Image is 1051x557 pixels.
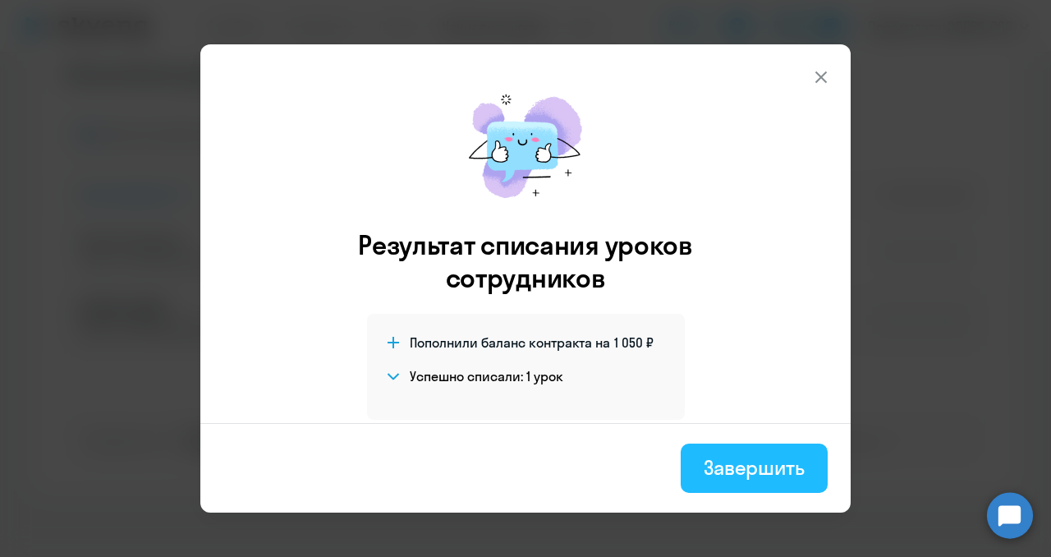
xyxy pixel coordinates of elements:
div: Завершить [704,454,805,481]
button: Завершить [681,444,828,493]
h4: Успешно списали: 1 урок [410,367,563,385]
span: 1 050 ₽ [614,334,654,352]
img: mirage-message.png [452,77,599,215]
span: Пополнили баланс контракта на [410,334,610,352]
h3: Результат списания уроков сотрудников [336,228,715,294]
